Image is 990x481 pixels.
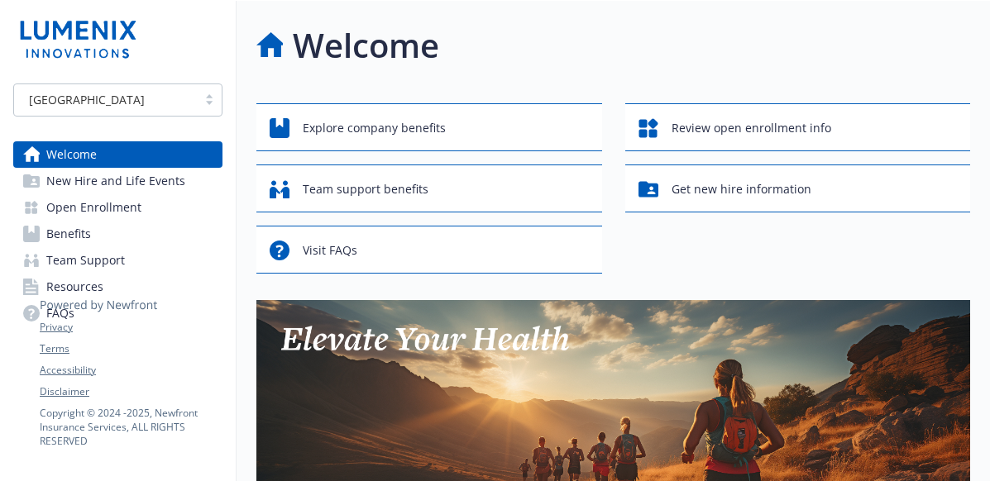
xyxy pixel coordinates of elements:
button: Team support benefits [256,164,602,212]
a: Benefits [13,221,222,247]
a: Resources [13,274,222,300]
a: FAQs [13,300,222,326]
a: Accessibility [40,363,222,378]
span: Get new hire information [672,174,811,205]
button: Get new hire information [625,164,971,212]
a: Team Support [13,247,222,274]
button: Explore company benefits [256,103,602,151]
p: Copyright © 2024 - 2025 , Newfront Insurance Services, ALL RIGHTS RESERVED [40,406,222,448]
a: New Hire and Life Events [13,168,222,194]
span: Benefits [46,221,91,247]
a: Open Enrollment [13,194,222,221]
span: [GEOGRAPHIC_DATA] [22,91,189,108]
span: Team Support [46,247,125,274]
a: Terms [40,341,222,356]
a: Privacy [40,320,222,335]
a: Welcome [13,141,222,168]
span: Open Enrollment [46,194,141,221]
span: Explore company benefits [303,112,446,144]
a: Disclaimer [40,384,222,399]
button: Visit FAQs [256,226,602,274]
span: Welcome [46,141,97,168]
span: Review open enrollment info [672,112,831,144]
h1: Welcome [293,21,439,70]
span: Team support benefits [303,174,428,205]
span: [GEOGRAPHIC_DATA] [29,91,145,108]
button: Review open enrollment info [625,103,971,151]
span: Visit FAQs [303,235,357,266]
span: New Hire and Life Events [46,168,185,194]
